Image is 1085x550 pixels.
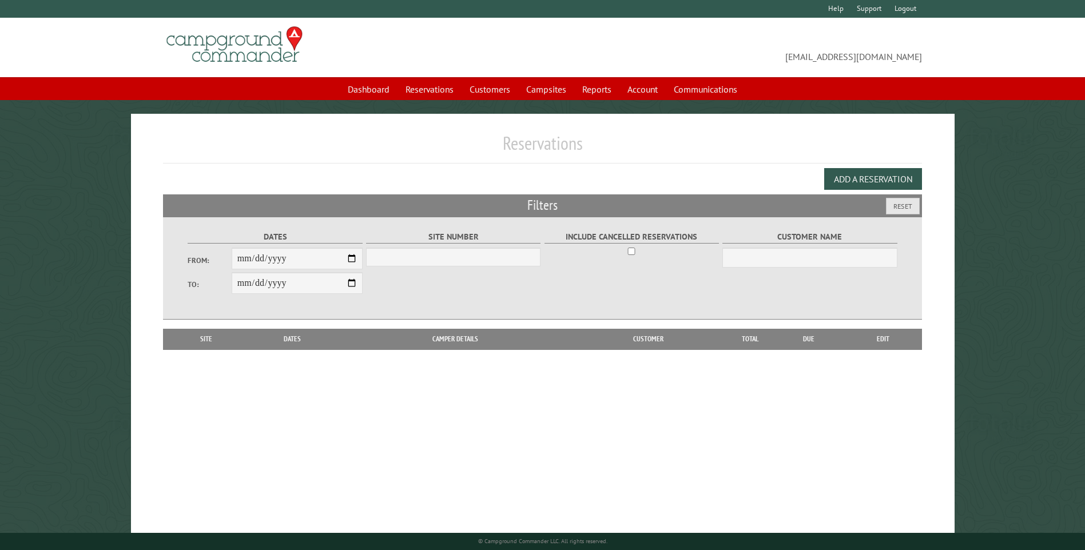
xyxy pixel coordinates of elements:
[575,78,618,100] a: Reports
[722,230,897,244] label: Customer Name
[545,230,719,244] label: Include Cancelled Reservations
[244,329,341,349] th: Dates
[478,537,607,545] small: © Campground Commander LLC. All rights reserved.
[773,329,845,349] th: Due
[727,329,773,349] th: Total
[188,230,362,244] label: Dates
[569,329,727,349] th: Customer
[886,198,920,214] button: Reset
[621,78,665,100] a: Account
[519,78,573,100] a: Campsites
[399,78,460,100] a: Reservations
[188,279,231,290] label: To:
[163,22,306,67] img: Campground Commander
[188,255,231,266] label: From:
[341,78,396,100] a: Dashboard
[163,194,921,216] h2: Filters
[667,78,744,100] a: Communications
[824,168,922,190] button: Add a Reservation
[845,329,922,349] th: Edit
[463,78,517,100] a: Customers
[543,31,922,63] span: [EMAIL_ADDRESS][DOMAIN_NAME]
[366,230,540,244] label: Site Number
[341,329,569,349] th: Camper Details
[169,329,243,349] th: Site
[163,132,921,164] h1: Reservations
